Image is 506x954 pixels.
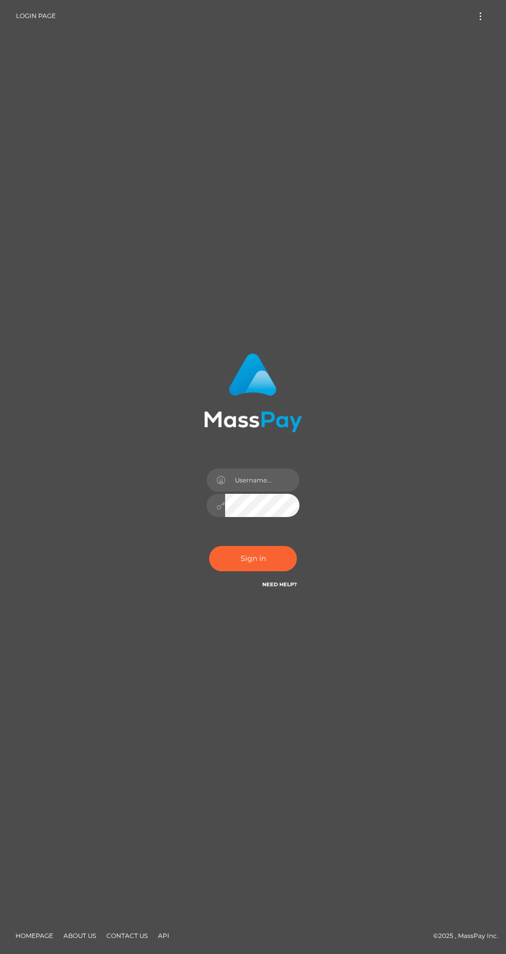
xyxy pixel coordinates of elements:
a: Login Page [16,5,56,27]
a: Homepage [11,928,57,944]
a: API [154,928,173,944]
a: About Us [59,928,100,944]
a: Contact Us [102,928,152,944]
input: Username... [225,468,299,492]
button: Toggle navigation [471,9,490,23]
button: Sign in [209,546,297,571]
img: MassPay Login [204,353,302,432]
div: © 2025 , MassPay Inc. [8,930,498,942]
a: Need Help? [262,581,297,588]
